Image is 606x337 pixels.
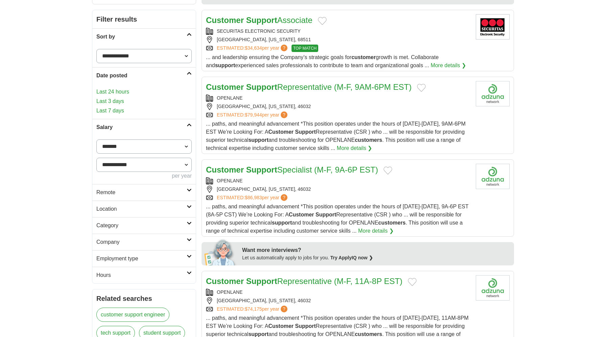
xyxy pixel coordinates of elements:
[206,16,312,25] a: Customer SupportAssociate
[206,82,412,92] a: Customer SupportRepresentative (M-F, 9AM-6PM EST)
[206,289,470,296] div: OPENLANE
[206,95,470,102] div: OPENLANE
[206,165,244,174] strong: Customer
[268,323,294,329] strong: Customer
[248,331,269,337] strong: support
[206,121,466,151] span: ... paths, and meaningful advancement *This position operates under the hours of [DATE]-[DATE], 9...
[92,10,196,28] h2: Filter results
[246,277,277,286] strong: Support
[245,306,262,312] span: $74,175
[408,278,417,286] button: Add to favorite jobs
[281,45,287,51] span: ?
[206,204,468,234] span: ... paths, and meaningful advancement *This position operates under the hours of [DATE]-[DATE], 9...
[351,54,376,60] strong: customer
[337,144,372,152] a: More details ❯
[206,16,244,25] strong: Customer
[383,166,392,175] button: Add to favorite jobs
[476,164,510,189] img: Company logo
[206,82,244,92] strong: Customer
[96,255,187,263] h2: Employment type
[206,36,470,43] div: [GEOGRAPHIC_DATA], [US_STATE], 68511
[316,212,336,217] strong: Support
[217,45,289,52] a: ESTIMATED:$34,634per year?
[281,194,287,201] span: ?
[206,165,378,174] a: Customer SupportSpecialist (M-F, 9A-6P EST)
[206,277,244,286] strong: Customer
[217,28,301,34] a: SECURITAS ELECTRONIC SECURITY
[248,137,269,143] strong: support
[92,234,196,250] a: Company
[330,255,373,260] a: Try ApplyIQ now ❯
[245,195,262,200] span: $86,983
[476,275,510,301] img: Company logo
[96,88,192,96] a: Last 24 hours
[217,111,289,119] a: ESTIMATED:$79,944per year?
[246,82,277,92] strong: Support
[206,297,470,304] div: [GEOGRAPHIC_DATA], [US_STATE], 46032
[96,308,169,322] a: customer support engineer
[206,186,470,193] div: [GEOGRAPHIC_DATA], [US_STATE], 46032
[242,246,510,254] div: Want more interviews?
[96,238,187,246] h2: Company
[96,123,187,131] h2: Salary
[355,331,382,337] strong: customers
[417,84,426,92] button: Add to favorite jobs
[206,54,439,68] span: ... and leadership ensuring the Company’s strategic goals for growth is met. Collaborate and expe...
[96,222,187,230] h2: Category
[246,16,277,25] strong: Support
[96,107,192,115] a: Last 7 days
[96,205,187,213] h2: Location
[289,212,314,217] strong: Customer
[272,220,292,226] strong: support
[92,267,196,283] a: Hours
[206,277,402,286] a: Customer SupportRepresentative (M-F, 11A-8P EST)
[318,17,327,25] button: Add to favorite jobs
[281,306,287,312] span: ?
[378,220,406,226] strong: customers
[92,217,196,234] a: Category
[242,254,510,261] div: Let us automatically apply to jobs for you.
[476,14,510,40] img: Securitas Electronic Security logo
[355,137,382,143] strong: customers
[92,184,196,201] a: Remote
[430,61,466,70] a: More details ❯
[295,129,316,135] strong: Support
[246,165,277,174] strong: Support
[215,62,235,68] strong: support
[217,306,289,313] a: ESTIMATED:$74,175per year?
[268,129,294,135] strong: Customer
[92,119,196,135] a: Salary
[96,293,192,304] h2: Related searches
[358,227,394,235] a: More details ❯
[92,67,196,84] a: Date posted
[295,323,316,329] strong: Support
[96,172,192,180] div: per year
[292,45,318,52] span: TOP MATCH
[96,188,187,197] h2: Remote
[96,97,192,105] a: Last 3 days
[245,45,262,51] span: $34,634
[217,194,289,201] a: ESTIMATED:$86,983per year?
[92,201,196,217] a: Location
[245,112,262,118] span: $79,944
[204,238,237,265] img: apply-iq-scientist.png
[206,177,470,184] div: OPENLANE
[92,28,196,45] a: Sort by
[96,72,187,80] h2: Date posted
[96,271,187,279] h2: Hours
[281,111,287,118] span: ?
[96,33,187,41] h2: Sort by
[206,103,470,110] div: [GEOGRAPHIC_DATA], [US_STATE], 46032
[92,250,196,267] a: Employment type
[476,81,510,106] img: Company logo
